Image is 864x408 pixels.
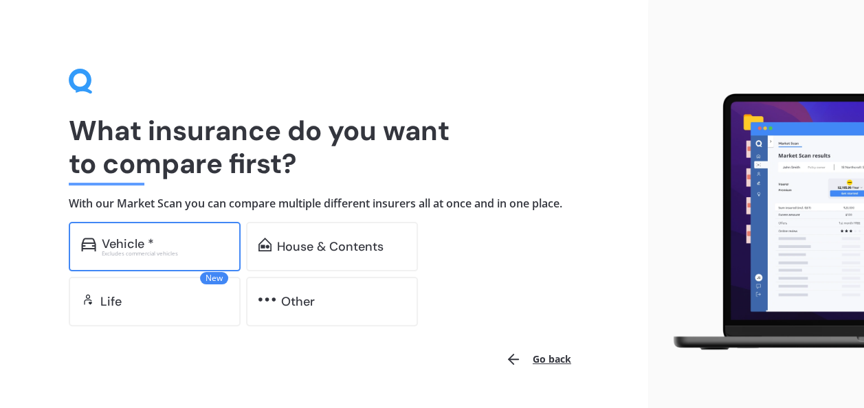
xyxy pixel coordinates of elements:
[258,238,272,251] img: home-and-contents.b802091223b8502ef2dd.svg
[281,295,315,308] div: Other
[102,251,228,256] div: Excludes commercial vehicles
[69,114,579,180] h1: What insurance do you want to compare first?
[659,88,864,357] img: laptop.webp
[69,196,579,211] h4: With our Market Scan you can compare multiple different insurers all at once and in one place.
[200,272,228,284] span: New
[81,238,96,251] img: car.f15378c7a67c060ca3f3.svg
[277,240,384,253] div: House & Contents
[81,293,95,306] img: life.f720d6a2d7cdcd3ad642.svg
[258,293,276,306] img: other.81dba5aafe580aa69f38.svg
[100,295,122,308] div: Life
[102,237,154,251] div: Vehicle *
[497,343,579,376] button: Go back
